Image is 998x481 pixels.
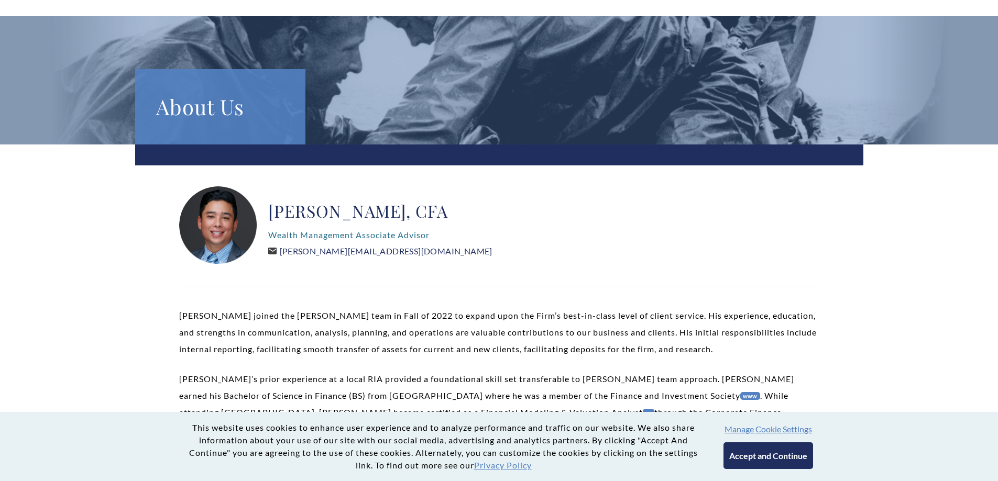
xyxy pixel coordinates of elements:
a: Privacy Policy [474,460,532,470]
p: [PERSON_NAME]’s prior experience at a local RIA provided a foundational skill set transferable to... [179,371,819,438]
h2: [PERSON_NAME], CFA [268,200,492,221]
p: Wealth Management Associate Advisor [268,227,492,243]
a: www [740,392,760,400]
a: [PERSON_NAME][EMAIL_ADDRESS][DOMAIN_NAME] [268,246,492,256]
p: This website uses cookies to enhance user experience and to analyze performance and traffic on ou... [185,421,703,472]
a: uu [643,409,655,417]
button: Manage Cookie Settings [725,424,812,434]
h1: About Us [156,90,284,124]
button: Accept and Continue [723,442,813,469]
p: [PERSON_NAME] joined the [PERSON_NAME] team in Fall of 2022 to expand upon the Firm’s best-in-cla... [179,307,819,357]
